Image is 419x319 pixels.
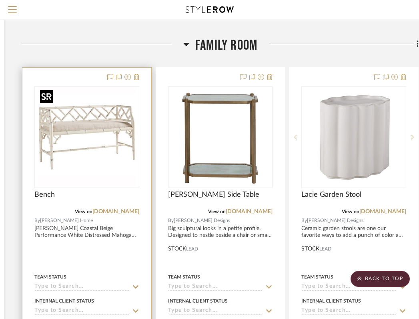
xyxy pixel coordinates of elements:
[35,87,139,188] div: 0
[37,87,137,187] img: Bench
[342,209,359,214] span: View on
[301,297,361,305] div: Internal Client Status
[359,209,406,214] a: [DOMAIN_NAME]
[301,190,361,199] span: Lacie Garden Stool
[304,87,404,187] img: Lacie Garden Stool
[168,297,228,305] div: Internal Client Status
[34,273,66,281] div: Team Status
[92,209,139,214] a: [DOMAIN_NAME]
[34,217,40,224] span: By
[174,217,230,224] span: [PERSON_NAME] Designs
[168,283,263,291] input: Type to Search…
[34,307,130,315] input: Type to Search…
[40,217,93,224] span: [PERSON_NAME] Home
[192,6,261,24] span: Powder Room
[168,87,273,188] div: 0
[34,297,94,305] div: Internal Client Status
[301,307,397,315] input: Type to Search…
[301,217,307,224] span: By
[301,283,397,291] input: Type to Search…
[302,87,406,188] div: 0
[301,273,333,281] div: Team Status
[168,307,263,315] input: Type to Search…
[170,87,270,187] img: Kendall Side Table
[34,190,55,199] span: Bench
[307,217,363,224] span: [PERSON_NAME] Designs
[195,37,257,54] span: Family Room
[75,209,92,214] span: View on
[351,271,410,287] scroll-to-top-button: BACK TO TOP
[226,209,273,214] a: [DOMAIN_NAME]
[168,190,259,199] span: [PERSON_NAME] Side Table
[34,283,130,291] input: Type to Search…
[168,273,200,281] div: Team Status
[208,209,226,214] span: View on
[168,217,174,224] span: By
